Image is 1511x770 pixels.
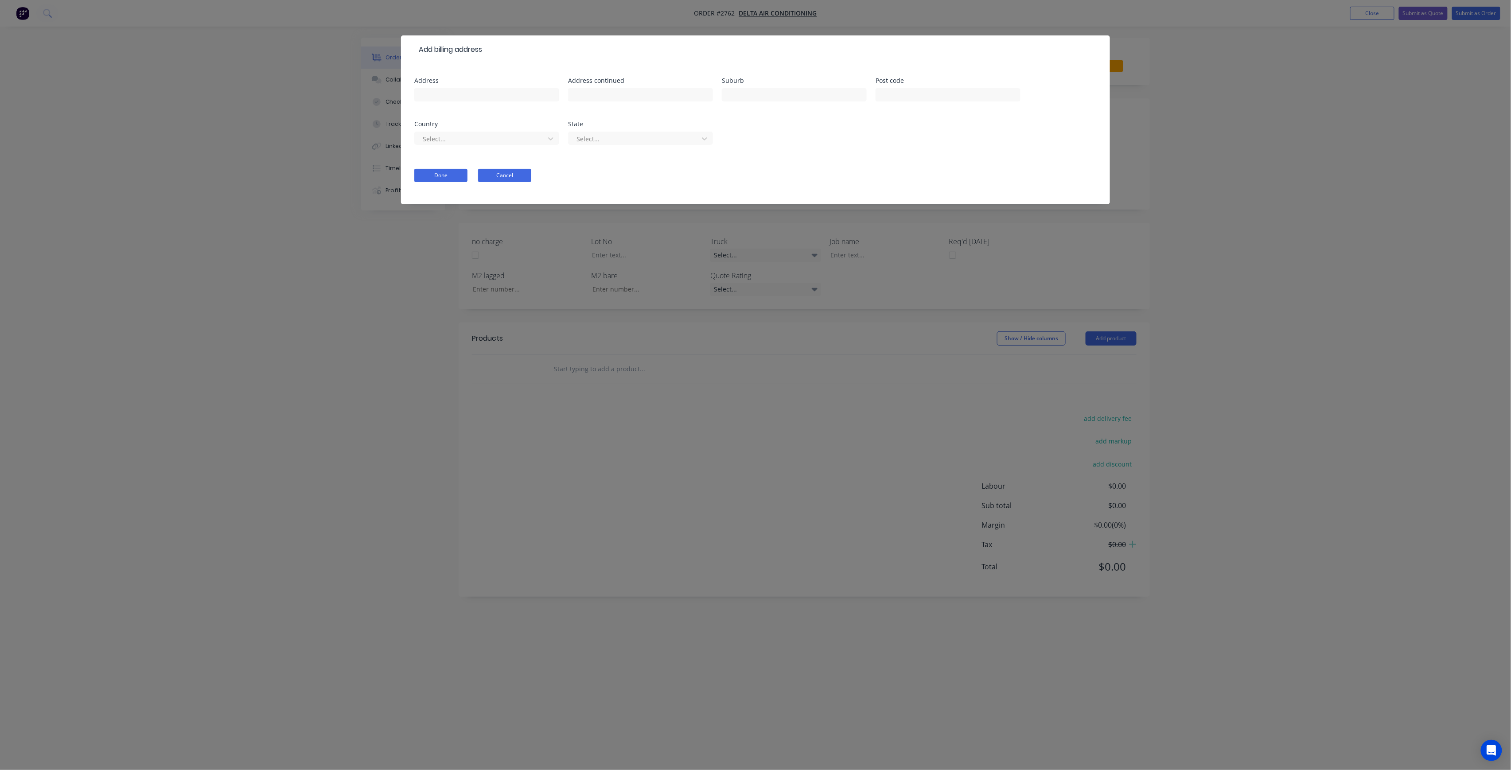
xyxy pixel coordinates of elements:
div: Address continued [568,78,713,84]
div: Suburb [722,78,867,84]
div: Add billing address [414,44,482,55]
div: Country [414,121,559,127]
div: Post code [876,78,1020,84]
div: Address [414,78,559,84]
div: Open Intercom Messenger [1481,740,1502,761]
button: Cancel [478,169,531,182]
button: Done [414,169,467,182]
div: State [568,121,713,127]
